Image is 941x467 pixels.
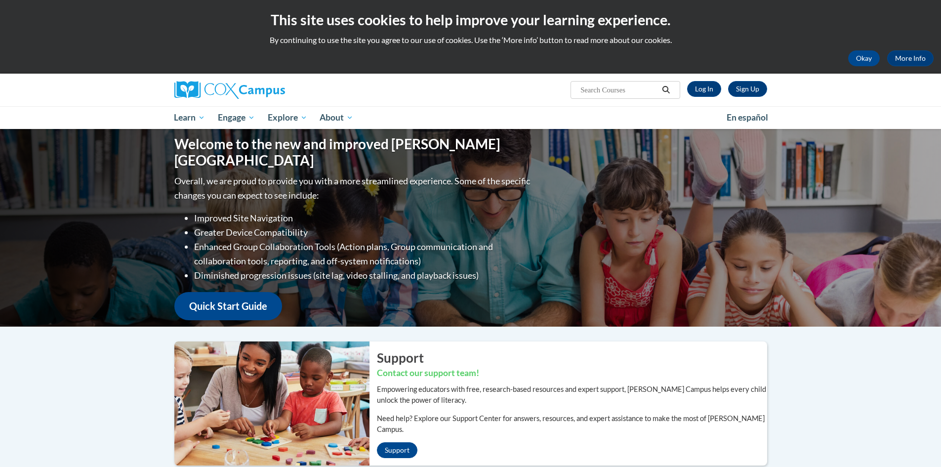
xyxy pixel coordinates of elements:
a: Log In [687,81,721,97]
a: Register [728,81,767,97]
img: Cox Campus [174,81,285,99]
p: Need help? Explore our Support Center for answers, resources, and expert assistance to make the m... [377,413,767,435]
button: Search [658,84,673,96]
li: Enhanced Group Collaboration Tools (Action plans, Group communication and collaboration tools, re... [194,240,532,268]
span: En español [727,112,768,123]
p: Empowering educators with free, research-based resources and expert support, [PERSON_NAME] Campus... [377,384,767,406]
h1: Welcome to the new and improved [PERSON_NAME][GEOGRAPHIC_DATA] [174,136,532,169]
a: Support [377,442,417,458]
a: Learn [168,106,212,129]
a: About [313,106,360,129]
h2: Support [377,349,767,367]
li: Diminished progression issues (site lag, video stalling, and playback issues) [194,268,532,283]
a: Cox Campus [174,81,362,99]
span: About [320,112,353,124]
a: En español [720,107,775,128]
a: Quick Start Guide [174,292,282,320]
a: More Info [887,50,934,66]
button: Okay [848,50,880,66]
h3: Contact our support team! [377,367,767,380]
li: Improved Site Navigation [194,211,532,225]
a: Explore [261,106,314,129]
span: Engage [218,112,255,124]
h2: This site uses cookies to help improve your learning experience. [7,10,934,30]
div: Main menu [160,106,782,129]
input: Search Courses [579,84,658,96]
img: ... [167,341,369,465]
p: Overall, we are proud to provide you with a more streamlined experience. Some of the specific cha... [174,174,532,203]
p: By continuing to use the site you agree to our use of cookies. Use the ‘More info’ button to read... [7,35,934,45]
a: Engage [211,106,261,129]
span: Explore [268,112,307,124]
li: Greater Device Compatibility [194,225,532,240]
span: Learn [174,112,205,124]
